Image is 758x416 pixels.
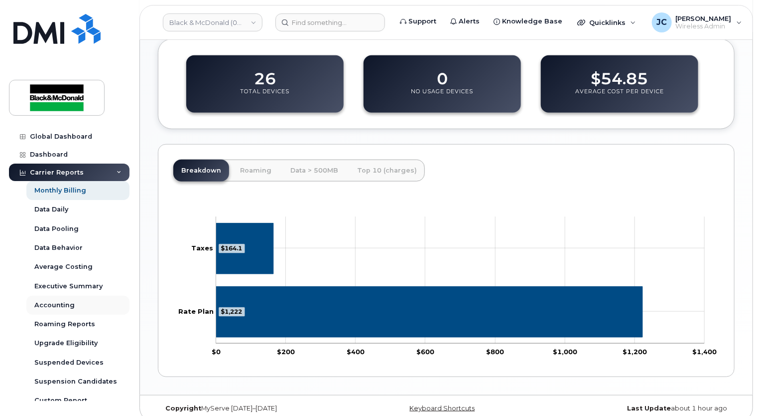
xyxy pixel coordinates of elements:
[254,60,276,88] dd: 26
[486,348,504,356] tspan: $800
[553,348,577,356] tspan: $1,000
[212,348,221,356] tspan: $0
[275,13,385,31] input: Find something...
[575,88,664,106] p: Average Cost Per Device
[676,14,732,22] span: [PERSON_NAME]
[221,244,242,252] tspan: $164.1
[216,223,642,338] g: Series
[676,22,732,30] span: Wireless Admin
[158,405,350,413] div: MyServe [DATE]–[DATE]
[416,348,434,356] tspan: $600
[487,11,569,31] a: Knowledge Base
[645,12,749,32] div: Jackie Cox
[589,18,626,26] span: Quicklinks
[277,348,295,356] tspan: $200
[178,307,214,315] tspan: Rate Plan
[221,308,242,315] tspan: $1,222
[443,11,487,31] a: Alerts
[623,348,647,356] tspan: $1,200
[241,88,290,106] p: Total Devices
[411,88,474,106] p: No Usage Devices
[627,405,671,412] strong: Last Update
[347,348,365,356] tspan: $400
[410,405,475,412] a: Keyboard Shortcuts
[282,160,346,182] a: Data > 500MB
[163,13,262,31] a: Black & McDonald (0547304810)
[178,216,717,356] g: Chart
[191,244,213,252] tspan: Taxes
[393,11,443,31] a: Support
[165,405,201,412] strong: Copyright
[570,12,643,32] div: Quicklinks
[349,160,425,182] a: Top 10 (charges)
[502,16,562,26] span: Knowledge Base
[692,348,717,356] tspan: $1,400
[173,160,229,182] a: Breakdown
[459,16,480,26] span: Alerts
[408,16,436,26] span: Support
[437,60,448,88] dd: 0
[656,16,667,28] span: JC
[232,160,279,182] a: Roaming
[542,405,735,413] div: about 1 hour ago
[591,60,648,88] dd: $54.85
